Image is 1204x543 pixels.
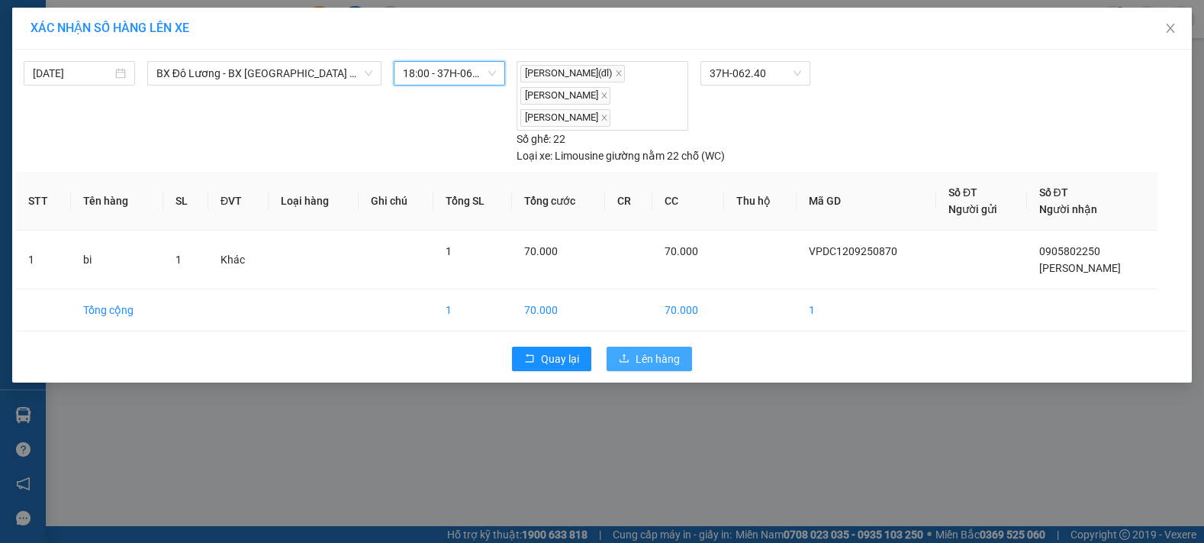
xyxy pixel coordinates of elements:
[433,172,512,231] th: Tổng SL
[31,21,189,35] span: XÁC NHẬN SỐ HÀNG LÊN XE
[364,69,373,78] span: down
[446,245,452,257] span: 1
[16,231,71,289] td: 1
[605,172,652,231] th: CR
[524,245,558,257] span: 70.000
[512,347,591,371] button: rollbackQuay lại
[269,172,358,231] th: Loại hàng
[33,65,112,82] input: 12/09/2025
[652,289,724,331] td: 70.000
[1039,262,1121,274] span: [PERSON_NAME]
[163,172,208,231] th: SL
[797,172,936,231] th: Mã GD
[433,289,512,331] td: 1
[1039,186,1068,199] span: Số ĐT
[175,254,182,266] span: 1
[948,203,997,215] span: Người gửi
[665,245,698,257] span: 70.000
[512,289,605,331] td: 70.000
[600,114,608,121] span: close
[1149,8,1192,50] button: Close
[809,245,897,257] span: VPDC1209250870
[517,131,565,147] div: 22
[16,172,71,231] th: STT
[71,172,163,231] th: Tên hàng
[71,289,163,331] td: Tổng cộng
[636,351,680,367] span: Lên hàng
[1039,245,1100,257] span: 0905802250
[520,65,625,82] span: [PERSON_NAME](đl)
[520,109,610,127] span: [PERSON_NAME]
[208,231,269,289] td: Khác
[520,87,610,105] span: [PERSON_NAME]
[517,147,725,164] div: Limousine giường nằm 22 chỗ (WC)
[797,289,936,331] td: 1
[710,62,801,85] span: 37H-062.40
[1039,203,1097,215] span: Người nhận
[615,69,623,77] span: close
[512,172,605,231] th: Tổng cước
[517,147,552,164] span: Loại xe:
[724,172,797,231] th: Thu hộ
[619,353,629,365] span: upload
[156,62,372,85] span: BX Đô Lương - BX Quảng Ngãi (Limousine)
[403,62,496,85] span: 18:00 - 37H-062.40
[600,92,608,99] span: close
[524,353,535,365] span: rollback
[652,172,724,231] th: CC
[208,172,269,231] th: ĐVT
[71,231,163,289] td: bi
[541,351,579,367] span: Quay lại
[359,172,434,231] th: Ghi chú
[517,131,551,147] span: Số ghế:
[948,186,977,199] span: Số ĐT
[607,347,692,371] button: uploadLên hàng
[1164,22,1177,34] span: close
